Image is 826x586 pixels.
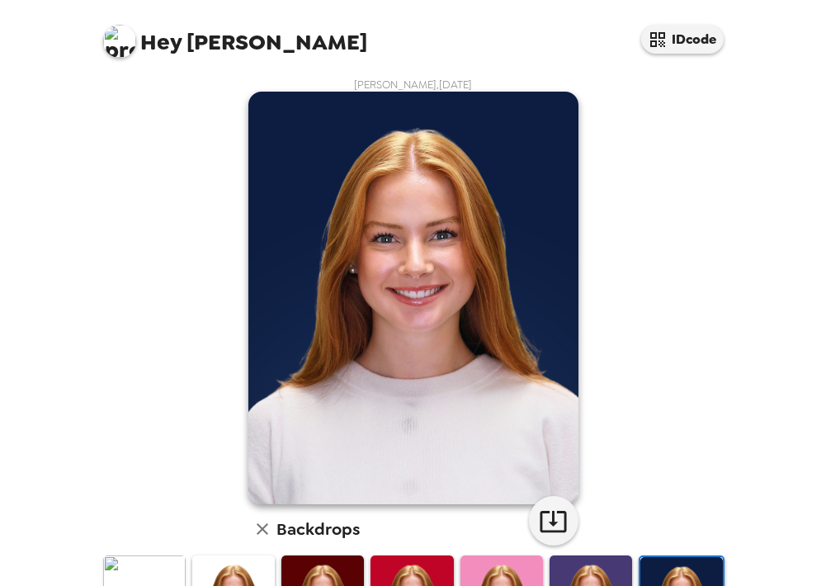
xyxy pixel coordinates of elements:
[276,516,360,542] h6: Backdrops
[641,25,724,54] button: IDcode
[103,17,367,54] span: [PERSON_NAME]
[354,78,472,92] span: [PERSON_NAME] , [DATE]
[103,25,136,58] img: profile pic
[140,27,182,57] span: Hey
[248,92,578,504] img: user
